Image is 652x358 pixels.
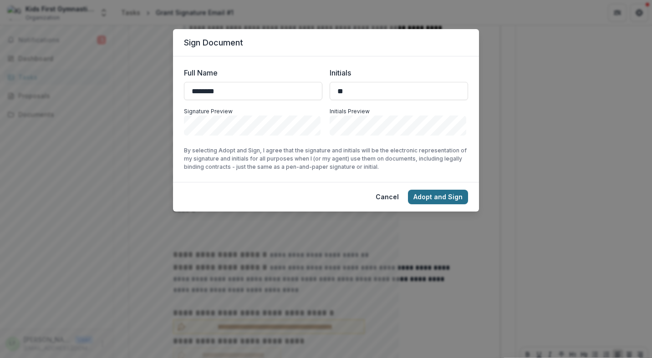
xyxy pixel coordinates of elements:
[184,67,317,78] label: Full Name
[330,107,468,116] p: Initials Preview
[408,190,468,204] button: Adopt and Sign
[370,190,404,204] button: Cancel
[184,107,322,116] p: Signature Preview
[184,146,468,171] p: By selecting Adopt and Sign, I agree that the signature and initials will be the electronic repre...
[330,67,463,78] label: Initials
[173,29,479,56] header: Sign Document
